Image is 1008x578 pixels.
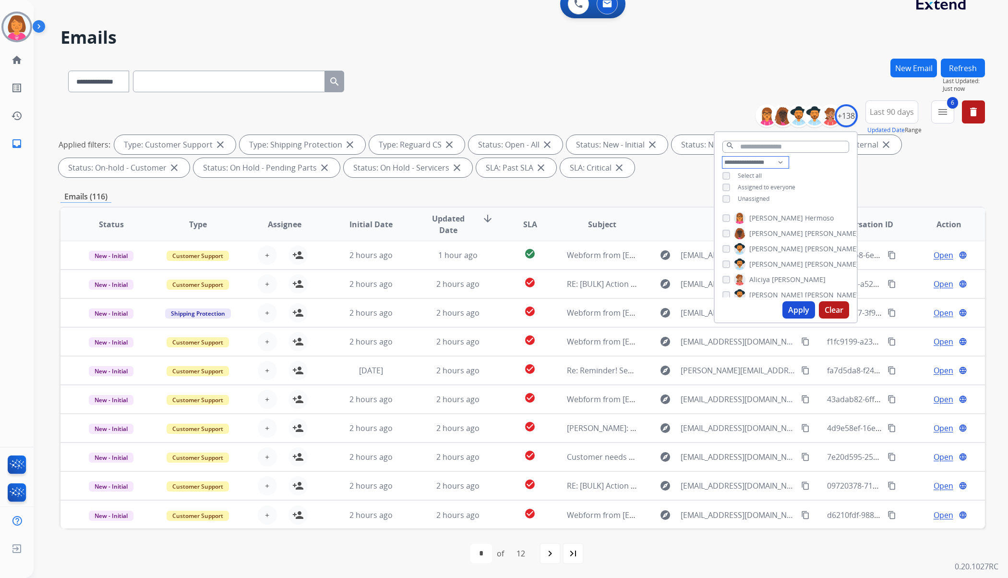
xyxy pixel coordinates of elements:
[567,279,810,289] span: RE: [BULK] Action required: Extend claim approved for replacement
[292,365,304,376] mat-icon: person_add
[329,76,340,87] mat-icon: search
[349,336,393,347] span: 2 hours ago
[567,480,810,491] span: RE: [BULK] Action required: Extend claim approved for replacement
[436,394,480,405] span: 2 hours ago
[567,307,784,318] span: Webform from [EMAIL_ADDRESS][DOMAIN_NAME] on [DATE]
[660,365,671,376] mat-icon: explore
[89,337,133,347] span: New - Initial
[60,28,985,47] h2: Emails
[349,423,393,433] span: 2 hours ago
[524,479,536,490] mat-icon: check_circle
[681,451,796,463] span: [EMAIL_ADDRESS][DOMAIN_NAME]
[468,135,563,154] div: Status: Open - All
[681,307,796,319] span: [EMAIL_ADDRESS][DOMAIN_NAME]
[827,480,970,491] span: 09720378-71bc-4052-aecf-0bc8fc201992
[509,544,533,563] div: 12
[890,59,937,77] button: New Email
[955,561,998,572] p: 0.20.1027RC
[738,195,769,203] span: Unassigned
[265,451,269,463] span: +
[681,365,796,376] span: [PERSON_NAME][EMAIL_ADDRESS][PERSON_NAME][DOMAIN_NAME]
[89,511,133,521] span: New - Initial
[369,135,465,154] div: Type: Reguard CS
[89,366,133,376] span: New - Initial
[349,219,393,230] span: Initial Date
[258,505,277,525] button: +
[268,219,301,230] span: Assignee
[359,365,383,376] span: [DATE]
[240,135,365,154] div: Type: Shipping Protection
[438,250,478,260] span: 1 hour ago
[827,336,970,347] span: f1fc9199-a232-4632-a721-9ac9d28326c7
[89,395,133,405] span: New - Initial
[11,82,23,94] mat-icon: list_alt
[660,278,671,290] mat-icon: explore
[319,162,330,173] mat-icon: close
[567,510,784,520] span: Webform from [EMAIL_ADDRESS][DOMAIN_NAME] on [DATE]
[258,476,277,495] button: +
[436,480,480,491] span: 2 hours ago
[265,509,269,521] span: +
[567,250,784,260] span: Webform from [EMAIL_ADDRESS][DOMAIN_NAME] on [DATE]
[544,548,556,559] mat-icon: navigate_next
[89,424,133,434] span: New - Initial
[959,395,967,404] mat-icon: language
[726,141,734,150] mat-icon: search
[497,548,504,559] div: of
[672,135,773,154] div: Status: New - Reply
[59,158,190,177] div: Status: On-hold - Customer
[801,511,810,519] mat-icon: content_copy
[258,332,277,351] button: +
[292,509,304,521] mat-icon: person_add
[524,508,536,519] mat-icon: check_circle
[167,395,229,405] span: Customer Support
[660,394,671,405] mat-icon: explore
[265,365,269,376] span: +
[681,480,796,492] span: [EMAIL_ADDRESS][DOMAIN_NAME]
[827,510,970,520] span: d6210fdf-9883-4686-8bd0-f30c0ebb7af8
[436,510,480,520] span: 2 hours ago
[567,452,675,462] span: Customer needs to fix his ring
[451,162,463,173] mat-icon: close
[265,394,269,405] span: +
[265,336,269,347] span: +
[801,424,810,432] mat-icon: content_copy
[931,100,954,123] button: 6
[738,183,795,191] span: Assigned to everyone
[613,162,625,173] mat-icon: close
[541,139,553,150] mat-icon: close
[772,275,826,284] span: [PERSON_NAME]
[934,451,953,463] span: Open
[344,158,472,177] div: Status: On Hold - Servicers
[870,110,914,114] span: Last 90 days
[193,158,340,177] div: Status: On Hold - Pending Parts
[959,424,967,432] mat-icon: language
[959,280,967,288] mat-icon: language
[835,104,858,127] div: +138
[89,280,133,290] span: New - Initial
[114,135,236,154] div: Type: Customer Support
[292,394,304,405] mat-icon: person_add
[782,301,815,319] button: Apply
[258,274,277,294] button: +
[660,422,671,434] mat-icon: explore
[258,246,277,265] button: +
[524,248,536,259] mat-icon: check_circle
[436,365,480,376] span: 2 hours ago
[943,77,985,85] span: Last Updated:
[524,334,536,346] mat-icon: check_circle
[660,249,671,261] mat-icon: explore
[344,139,356,150] mat-icon: close
[867,126,922,134] span: Range
[292,480,304,492] mat-icon: person_add
[959,308,967,317] mat-icon: language
[888,453,896,461] mat-icon: content_copy
[11,54,23,66] mat-icon: home
[681,278,796,290] span: [EMAIL_ADDRESS][DOMAIN_NAME]
[738,172,762,180] span: Select all
[436,336,480,347] span: 2 hours ago
[99,219,124,230] span: Status
[959,511,967,519] mat-icon: language
[567,394,784,405] span: Webform from [EMAIL_ADDRESS][DOMAIN_NAME] on [DATE]
[681,336,796,347] span: [EMAIL_ADDRESS][DOMAIN_NAME]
